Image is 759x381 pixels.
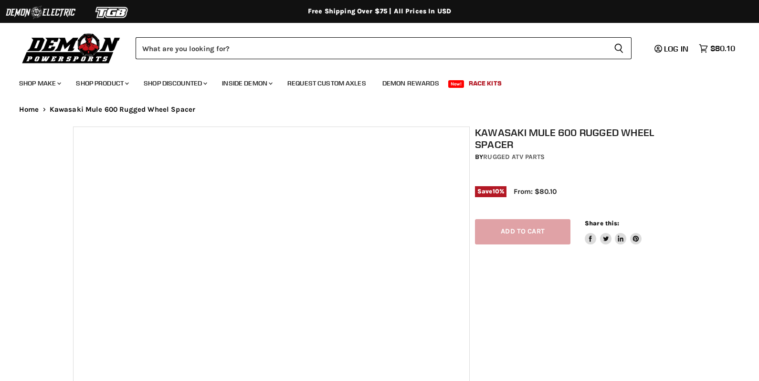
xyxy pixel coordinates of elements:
h1: Kawasaki Mule 600 Rugged Wheel Spacer [475,127,691,150]
a: Home [19,106,39,114]
aside: Share this: [585,219,642,244]
a: Shop Make [12,74,67,93]
a: Log in [650,44,694,53]
a: Rugged ATV Parts [483,153,545,161]
ul: Main menu [12,70,733,93]
span: Log in [664,44,688,53]
span: Share this: [585,220,619,227]
span: New! [448,80,464,88]
span: 10 [493,188,499,195]
a: Inside Demon [215,74,278,93]
a: $80.10 [694,42,740,55]
img: Demon Electric Logo 2 [5,3,76,21]
form: Product [136,37,632,59]
span: $80.10 [710,44,735,53]
span: Save % [475,186,506,197]
span: From: $80.10 [514,187,557,196]
img: Demon Powersports [19,31,124,65]
input: Search [136,37,606,59]
img: TGB Logo 2 [76,3,148,21]
a: Race Kits [462,74,509,93]
a: Demon Rewards [375,74,446,93]
a: Shop Discounted [137,74,213,93]
span: Kawasaki Mule 600 Rugged Wheel Spacer [50,106,196,114]
a: Shop Product [69,74,135,93]
div: by [475,152,691,162]
a: Request Custom Axles [280,74,373,93]
button: Search [606,37,632,59]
